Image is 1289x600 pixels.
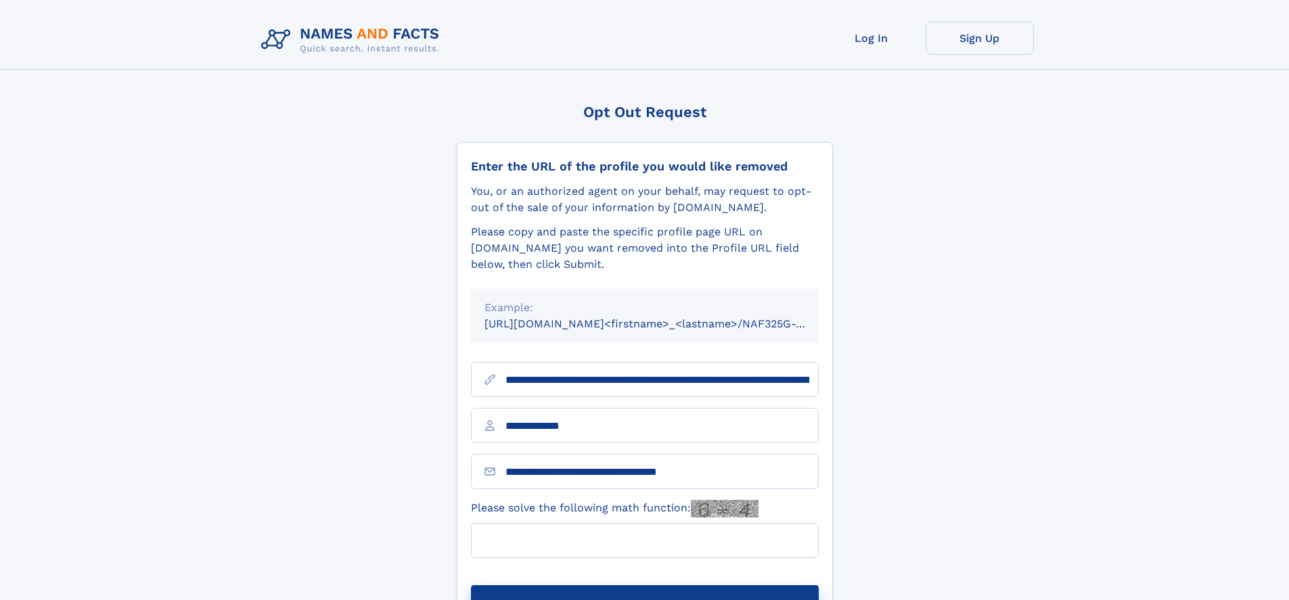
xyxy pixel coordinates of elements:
[471,224,819,273] div: Please copy and paste the specific profile page URL on [DOMAIN_NAME] you want removed into the Pr...
[926,22,1034,55] a: Sign Up
[471,183,819,216] div: You, or an authorized agent on your behalf, may request to opt-out of the sale of your informatio...
[484,300,805,316] div: Example:
[471,500,759,517] label: Please solve the following math function:
[817,22,926,55] a: Log In
[256,22,451,58] img: Logo Names and Facts
[471,159,819,174] div: Enter the URL of the profile you would like removed
[484,317,844,330] small: [URL][DOMAIN_NAME]<firstname>_<lastname>/NAF325G-xxxxxxxx
[457,103,833,120] div: Opt Out Request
